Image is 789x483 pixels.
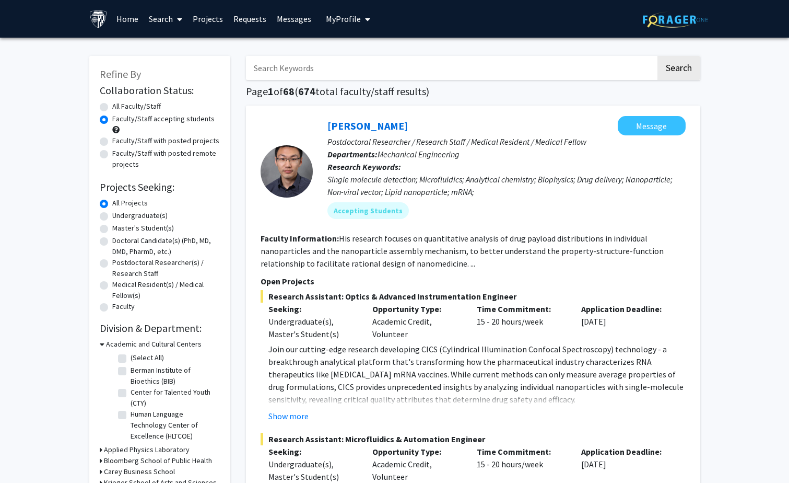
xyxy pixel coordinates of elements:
a: Messages [272,1,316,37]
span: 1 [268,85,274,98]
div: [DATE] [573,303,678,340]
h1: Page of ( total faculty/staff results) [246,85,700,98]
p: Time Commitment: [477,303,566,315]
a: Projects [187,1,228,37]
span: Research Assistant: Microfluidics & Automation Engineer [261,433,686,445]
img: Johns Hopkins University Logo [89,10,108,28]
iframe: Chat [8,436,44,475]
b: Departments: [327,149,378,159]
label: Faculty/Staff with posted projects [112,135,219,146]
p: Opportunity Type: [372,303,461,315]
h3: Bloomberg School of Public Health [104,455,212,466]
p: Seeking: [268,303,357,315]
label: Master's Student(s) [112,223,174,234]
label: (Select All) [131,352,164,363]
span: Refine By [100,67,141,80]
label: Undergraduate(s) [112,210,168,221]
label: Faculty/Staff accepting students [112,113,215,124]
p: Postdoctoral Researcher / Research Staff / Medical Resident / Medical Fellow [327,135,686,148]
a: [PERSON_NAME] [327,119,408,132]
fg-read-more: His research focuses on quantitative analysis of drug payload distributions in individual nanopar... [261,233,664,269]
label: All Faculty/Staff [112,101,161,112]
label: Doctoral Candidate(s) (PhD, MD, DMD, PharmD, etc.) [112,235,220,257]
a: Home [111,1,144,37]
button: Search [657,56,700,80]
p: Opportunity Type: [372,445,461,458]
label: All Projects [112,198,148,209]
a: Search [144,1,187,37]
div: Undergraduate(s), Master's Student(s) [268,315,357,340]
div: Undergraduate(s), Master's Student(s) [268,458,357,483]
h3: Academic and Cultural Centers [106,339,202,350]
h3: Applied Physics Laboratory [104,444,190,455]
div: Single molecule detection; Microfluidics; Analytical chemistry; Biophysics; Drug delivery; Nanopa... [327,173,686,198]
h2: Collaboration Status: [100,84,220,97]
p: Join our cutting-edge research developing CICS (Cylindrical Illumination Confocal Spectroscopy) t... [268,343,686,406]
button: Show more [268,410,309,422]
h2: Projects Seeking: [100,181,220,193]
img: ForagerOne Logo [643,11,708,28]
p: Time Commitment: [477,445,566,458]
label: Center for Talented Youth (CTY) [131,387,217,409]
p: Seeking: [268,445,357,458]
label: Faculty/Staff with posted remote projects [112,148,220,170]
span: Mechanical Engineering [378,149,460,159]
button: Message Sixuan Li [618,116,686,135]
span: My Profile [326,14,361,24]
span: 674 [298,85,315,98]
div: [DATE] [573,445,678,483]
p: Application Deadline: [581,445,670,458]
mat-chip: Accepting Students [327,202,409,219]
b: Research Keywords: [327,162,401,172]
label: Faculty [112,301,135,312]
span: Research Assistant: Optics & Advanced Instrumentation Engineer [261,290,686,303]
label: Medical Resident(s) / Medical Fellow(s) [112,279,220,301]
input: Search Keywords [246,56,656,80]
label: Postdoctoral Researcher(s) / Research Staff [112,257,220,279]
div: Academic Credit, Volunteer [364,303,469,340]
div: Academic Credit, Volunteer [364,445,469,483]
p: Application Deadline: [581,303,670,315]
b: Faculty Information: [261,233,339,244]
a: Requests [228,1,272,37]
h2: Division & Department: [100,322,220,335]
label: Human Language Technology Center of Excellence (HLTCOE) [131,409,217,442]
p: Open Projects [261,275,686,287]
div: 15 - 20 hours/week [469,303,573,340]
label: Berman Institute of Bioethics (BIB) [131,365,217,387]
div: 15 - 20 hours/week [469,445,573,483]
h3: Carey Business School [104,466,175,477]
span: 68 [283,85,295,98]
